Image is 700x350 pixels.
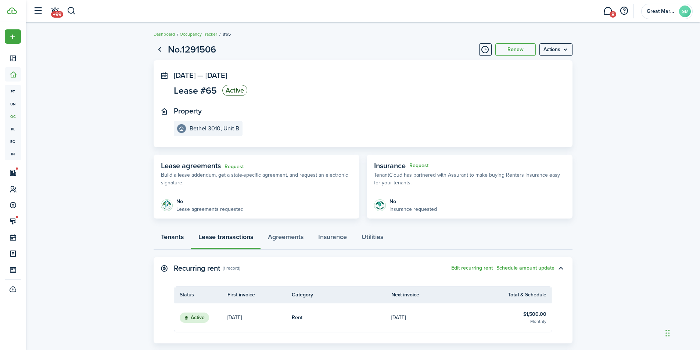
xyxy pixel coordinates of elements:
[292,291,392,299] th: Category
[292,314,302,321] table-info-title: Rent
[261,228,311,250] a: Agreements
[647,9,676,14] span: Great Market
[223,265,240,271] panel-main-subtitle: (1 record)
[161,199,173,211] img: Agreement e-sign
[496,265,554,271] button: Schedule amount update
[391,303,491,332] a: [DATE]
[5,110,21,123] a: oc
[225,164,244,170] a: Request
[227,303,292,332] a: [DATE]
[391,314,406,321] p: [DATE]
[161,171,352,187] p: Build a lease addendum, get a state-specific agreement, and request an electronic signature.
[390,198,437,205] div: No
[205,70,227,81] span: [DATE]
[5,85,21,98] a: pt
[479,43,492,56] button: Timeline
[523,310,546,318] table-info-title: $1,500.00
[539,43,572,56] button: Open menu
[180,313,209,323] status: Active
[51,11,63,18] span: +99
[354,228,391,250] a: Utilities
[174,70,195,81] span: [DATE]
[391,291,491,299] th: Next invoice
[180,31,217,37] a: Occupancy Tracker
[530,318,546,325] table-subtitle: Monthly
[5,123,21,135] a: kl
[618,5,630,17] button: Open resource center
[154,31,175,37] a: Dashboard
[48,2,62,21] a: Notifications
[223,31,231,37] span: #65
[5,98,21,110] a: un
[190,125,239,132] e-details-info-title: Bethel 3010, Unit B
[409,163,428,169] button: Request
[154,286,572,343] panel-main-body: Toggle accordion
[601,2,615,21] a: Messaging
[679,6,691,17] avatar-text: GM
[161,160,221,171] span: Lease agreements
[7,7,17,14] img: TenantCloud
[292,303,392,332] a: Rent
[176,205,244,213] p: Lease agreements requested
[176,198,244,205] div: No
[67,5,76,17] button: Search
[227,291,292,299] th: First invoice
[31,4,45,18] button: Open sidebar
[311,228,354,250] a: Insurance
[508,291,552,299] th: Total & Schedule
[5,29,21,44] button: Open menu
[578,271,700,350] iframe: Chat Widget
[491,303,552,332] a: $1,500.00Monthly
[539,43,572,56] menu-btn: Actions
[174,291,227,299] th: Status
[495,43,536,56] button: Renew
[374,171,565,187] p: TenantCloud has partnered with Assurant to make buying Renters Insurance easy for your tenants.
[174,86,217,95] span: Lease #65
[154,43,166,56] a: Go back
[374,199,386,211] img: Insurance protection
[5,148,21,160] a: in
[5,135,21,148] a: eq
[154,228,191,250] a: Tenants
[222,85,247,96] status: Active
[451,265,493,271] button: Edit recurring rent
[174,264,220,273] panel-main-title: Recurring rent
[374,160,406,171] span: Insurance
[665,322,670,344] div: Drag
[168,43,216,57] h1: No.1291506
[197,70,204,81] span: —
[227,314,242,321] p: [DATE]
[174,107,202,115] panel-main-title: Property
[390,205,437,213] p: Insurance requested
[610,11,616,18] span: 8
[554,262,567,274] button: Toggle accordion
